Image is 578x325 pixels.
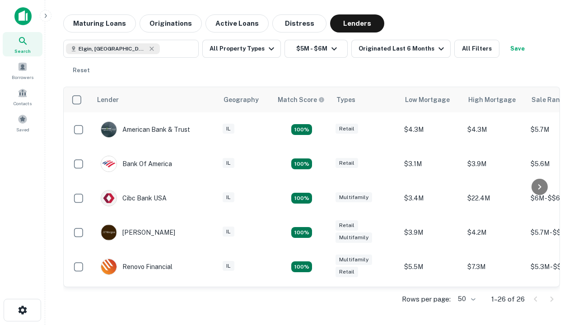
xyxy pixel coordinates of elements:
[3,84,42,109] a: Contacts
[351,40,451,58] button: Originated Last 6 Months
[14,100,32,107] span: Contacts
[454,40,499,58] button: All Filters
[101,259,117,274] img: picture
[101,156,172,172] div: Bank Of America
[223,158,234,168] div: IL
[16,126,29,133] span: Saved
[101,190,117,206] img: picture
[405,94,450,105] div: Low Mortgage
[223,227,234,237] div: IL
[223,261,234,271] div: IL
[101,156,117,172] img: picture
[400,112,463,147] td: $4.3M
[330,14,384,32] button: Lenders
[202,40,281,58] button: All Property Types
[336,220,358,231] div: Retail
[223,192,234,203] div: IL
[291,124,312,135] div: Matching Properties: 7, hasApolloMatch: undefined
[463,147,526,181] td: $3.9M
[291,158,312,169] div: Matching Properties: 4, hasApolloMatch: undefined
[101,190,167,206] div: Cibc Bank USA
[97,94,119,105] div: Lender
[336,94,355,105] div: Types
[278,95,325,105] div: Capitalize uses an advanced AI algorithm to match your search with the best lender. The match sco...
[336,124,358,134] div: Retail
[359,43,447,54] div: Originated Last 6 Months
[14,47,31,55] span: Search
[218,87,272,112] th: Geography
[272,87,331,112] th: Capitalize uses an advanced AI algorithm to match your search with the best lender. The match sco...
[336,232,372,243] div: Multifamily
[454,292,477,306] div: 50
[67,61,96,79] button: Reset
[92,87,218,112] th: Lender
[3,58,42,83] a: Borrowers
[400,87,463,112] th: Low Mortgage
[3,32,42,56] a: Search
[205,14,269,32] button: Active Loans
[491,294,525,305] p: 1–26 of 26
[101,225,117,240] img: picture
[503,40,532,58] button: Save your search to get updates of matches that match your search criteria.
[400,284,463,318] td: $2.2M
[402,294,451,305] p: Rows per page:
[463,250,526,284] td: $7.3M
[101,121,190,138] div: American Bank & Trust
[463,112,526,147] td: $4.3M
[400,250,463,284] td: $5.5M
[336,267,358,277] div: Retail
[224,94,259,105] div: Geography
[336,158,358,168] div: Retail
[533,253,578,296] iframe: Chat Widget
[291,261,312,272] div: Matching Properties: 4, hasApolloMatch: undefined
[101,224,175,241] div: [PERSON_NAME]
[101,122,117,137] img: picture
[101,259,172,275] div: Renovo Financial
[278,95,323,105] h6: Match Score
[14,7,32,25] img: capitalize-icon.png
[468,94,516,105] div: High Mortgage
[463,181,526,215] td: $22.4M
[284,40,348,58] button: $5M - $6M
[463,87,526,112] th: High Mortgage
[291,193,312,204] div: Matching Properties: 4, hasApolloMatch: undefined
[331,87,400,112] th: Types
[12,74,33,81] span: Borrowers
[223,124,234,134] div: IL
[291,227,312,238] div: Matching Properties: 4, hasApolloMatch: undefined
[272,14,326,32] button: Distress
[336,192,372,203] div: Multifamily
[336,255,372,265] div: Multifamily
[400,215,463,250] td: $3.9M
[400,147,463,181] td: $3.1M
[400,181,463,215] td: $3.4M
[79,45,146,53] span: Elgin, [GEOGRAPHIC_DATA], [GEOGRAPHIC_DATA]
[463,215,526,250] td: $4.2M
[3,111,42,135] a: Saved
[63,14,136,32] button: Maturing Loans
[140,14,202,32] button: Originations
[463,284,526,318] td: $3.1M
